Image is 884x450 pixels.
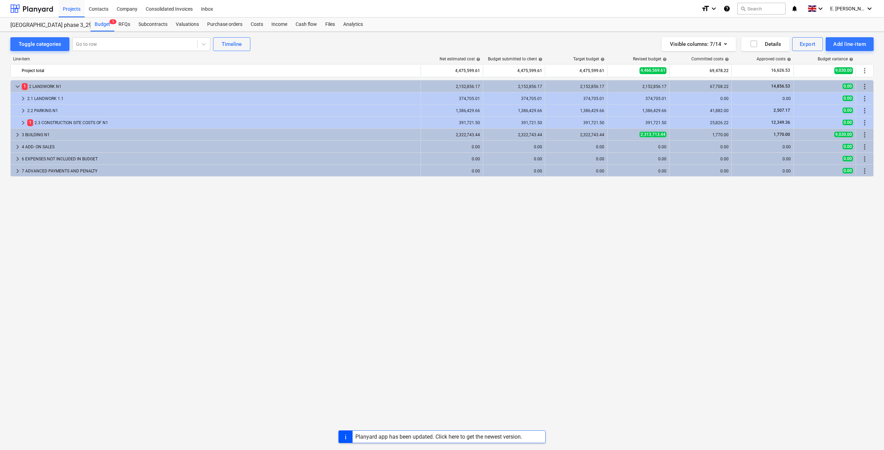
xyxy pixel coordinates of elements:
[424,84,480,89] div: 2,152,856.17
[770,120,791,125] span: 12,349.36
[848,57,853,61] span: help
[843,168,853,173] span: 0.00
[13,143,22,151] span: keyboard_arrow_right
[10,22,82,29] div: [GEOGRAPHIC_DATA] phase 3_2901993/2901994/2901995
[548,108,604,113] div: 1,386,429.66
[757,57,791,61] div: Approved costs
[114,18,134,31] div: RFQs
[723,57,729,61] span: help
[833,40,866,49] div: Add line-item
[861,155,869,163] span: More actions
[267,18,291,31] a: Income
[861,107,869,115] span: More actions
[672,144,729,149] div: 0.00
[691,57,729,61] div: Committed costs
[19,119,27,127] span: keyboard_arrow_right
[661,57,667,61] span: help
[22,65,418,76] div: Project total
[222,40,242,49] div: Timeline
[734,157,791,161] div: 0.00
[773,132,791,137] span: 1,770.00
[19,107,27,115] span: keyboard_arrow_right
[834,132,853,137] span: 9,030.00
[672,169,729,173] div: 0.00
[22,141,418,152] div: 4 ADD- ON SALES
[672,157,729,161] div: 0.00
[734,96,791,101] div: 0.00
[861,67,869,75] span: More actions
[548,132,604,137] div: 2,322,743.44
[10,57,421,61] div: Line-item
[672,84,729,89] div: 67,708.22
[843,96,853,101] span: 0.00
[672,120,729,125] div: 25,826.22
[734,144,791,149] div: 0.00
[27,93,418,104] div: 2.1 LANDWORK 1.1
[339,18,367,31] div: Analytics
[861,167,869,175] span: More actions
[247,18,267,31] a: Costs
[486,132,542,137] div: 2,322,743.44
[843,120,853,125] span: 0.00
[486,84,542,89] div: 2,152,856.17
[849,417,884,450] div: Chat Widget
[633,57,667,61] div: Revised budget
[27,105,418,116] div: 2.2 PARKING N1
[10,37,69,51] button: Toggle categories
[90,18,114,31] div: Budget
[548,157,604,161] div: 0.00
[818,57,853,61] div: Budget variance
[424,120,480,125] div: 391,721.50
[610,108,666,113] div: 1,386,429.66
[843,83,853,89] span: 0.00
[291,18,321,31] a: Cash flow
[424,144,480,149] div: 0.00
[843,108,853,113] span: 0.00
[610,96,666,101] div: 374,705.01
[424,169,480,173] div: 0.00
[22,129,418,140] div: 3 BUILDING N1
[27,119,33,126] span: 1
[486,108,542,113] div: 1,386,429.66
[13,82,22,91] span: keyboard_arrow_down
[741,37,789,51] button: Details
[770,68,791,73] span: 16,626.53
[548,120,604,125] div: 391,721.50
[486,169,542,173] div: 0.00
[13,131,22,139] span: keyboard_arrow_right
[424,132,480,137] div: 2,322,743.44
[424,108,480,113] div: 1,386,429.66
[488,57,542,61] div: Budget submitted to client
[486,157,542,161] div: 0.00
[424,157,480,161] div: 0.00
[640,67,666,74] span: 4,466,569.61
[599,57,605,61] span: help
[440,57,480,61] div: Net estimated cost
[203,18,247,31] div: Purchase orders
[22,83,28,90] span: 1
[861,143,869,151] span: More actions
[486,144,542,149] div: 0.00
[355,433,522,440] div: Planyard app has been updated. Click here to get the newest version.
[13,155,22,163] span: keyboard_arrow_right
[672,108,729,113] div: 41,882.00
[548,96,604,101] div: 374,705.01
[573,57,605,61] div: Target budget
[90,18,114,31] a: Budget1
[861,119,869,127] span: More actions
[670,40,728,49] div: Visible columns : 7/14
[610,120,666,125] div: 391,721.50
[27,117,418,128] div: 2.3 CONSTRUCTION SITE COSTS OF N1
[19,40,61,49] div: Toggle categories
[800,40,816,49] div: Export
[134,18,172,31] a: Subcontracts
[109,19,116,24] span: 1
[672,65,729,76] div: 69,478.22
[22,81,418,92] div: 2 LANDWORK N1
[662,37,736,51] button: Visible columns:7/14
[773,108,791,113] span: 2,507.17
